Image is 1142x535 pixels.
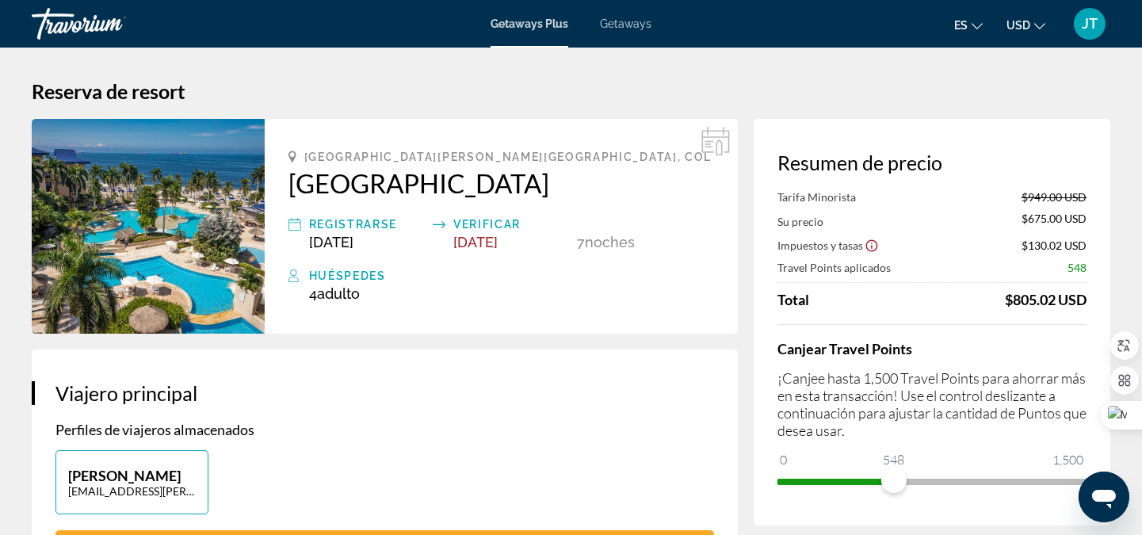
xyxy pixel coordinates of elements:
[578,234,586,250] span: 7
[881,468,907,493] span: ngx-slider
[777,479,1087,482] ngx-slider: ngx-slider
[491,17,568,30] a: Getaways Plus
[288,167,714,199] a: [GEOGRAPHIC_DATA]
[1005,291,1087,308] div: $805.02 USD
[32,3,190,44] a: Travorium
[1069,7,1110,40] button: User Menu
[586,234,636,250] span: noches
[32,79,1110,103] h1: Reserva de resort
[865,238,879,252] button: Show Taxes and Fees disclaimer
[55,381,714,405] h3: Viajero principal
[1022,190,1087,204] span: $949.00 USD
[1006,19,1030,32] span: USD
[600,17,651,30] a: Getaways
[777,239,863,252] span: Impuestos y tasas
[309,215,425,234] div: Registrarse
[68,484,196,498] p: [EMAIL_ADDRESS][PERSON_NAME][DOMAIN_NAME]
[777,369,1087,439] p: ¡Canjee hasta 1,500 Travel Points para ahorrar más en esta transacción! Use el control deslizante...
[55,421,714,438] p: Perfiles de viajeros almacenados
[453,215,569,234] div: Verificar
[309,266,714,285] div: Huéspedes
[55,450,208,514] button: [PERSON_NAME][EMAIL_ADDRESS][PERSON_NAME][DOMAIN_NAME]
[777,237,879,253] button: Show Taxes and Fees breakdown
[777,340,1087,357] h4: Canjear Travel Points
[880,450,907,469] span: 548
[777,261,891,274] span: Travel Points aplicados
[1006,13,1045,36] button: Change currency
[453,234,498,250] span: [DATE]
[777,151,1087,174] h3: Resumen de precio
[1022,212,1087,229] span: $675.00 USD
[777,291,809,308] span: Total
[777,450,789,469] span: 0
[317,285,360,302] span: Adulto
[1079,472,1129,522] iframe: Botón para iniciar la ventana de mensajería
[309,234,353,250] span: [DATE]
[68,467,196,484] p: [PERSON_NAME]
[309,285,360,302] span: 4
[954,19,968,32] span: es
[777,215,823,228] span: Su precio
[954,13,983,36] button: Change language
[1082,16,1098,32] span: JT
[777,190,856,204] span: Tarifa Minorista
[1050,450,1086,469] span: 1,500
[1068,261,1087,274] span: 548
[1022,239,1087,252] span: $130.02 USD
[304,151,712,163] span: [GEOGRAPHIC_DATA][PERSON_NAME][GEOGRAPHIC_DATA], COL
